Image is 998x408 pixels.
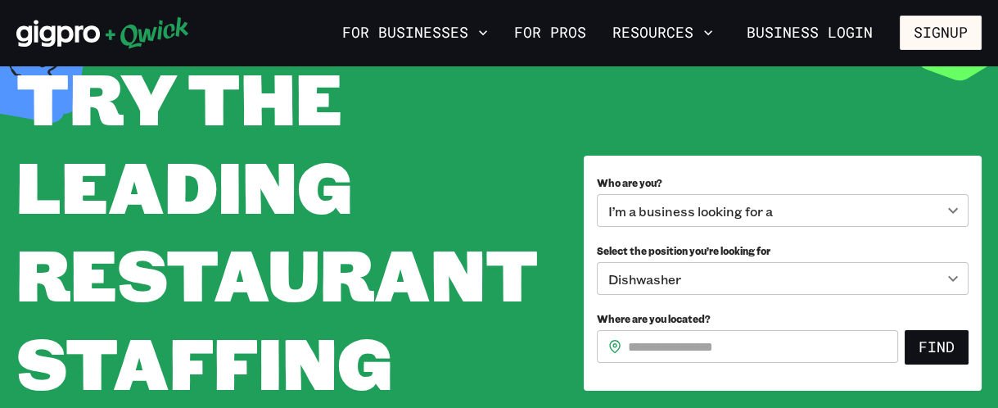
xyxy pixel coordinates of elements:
button: For Businesses [336,19,494,47]
a: Business Login [733,16,887,50]
button: Find [905,330,969,365]
a: For Pros [508,19,593,47]
button: Signup [900,16,982,50]
span: Where are you located? [597,312,711,325]
button: Resources [606,19,720,47]
div: Dishwasher [597,262,969,295]
span: Who are you? [597,176,662,189]
span: Select the position you’re looking for [597,244,770,257]
div: I’m a business looking for a [597,194,969,227]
